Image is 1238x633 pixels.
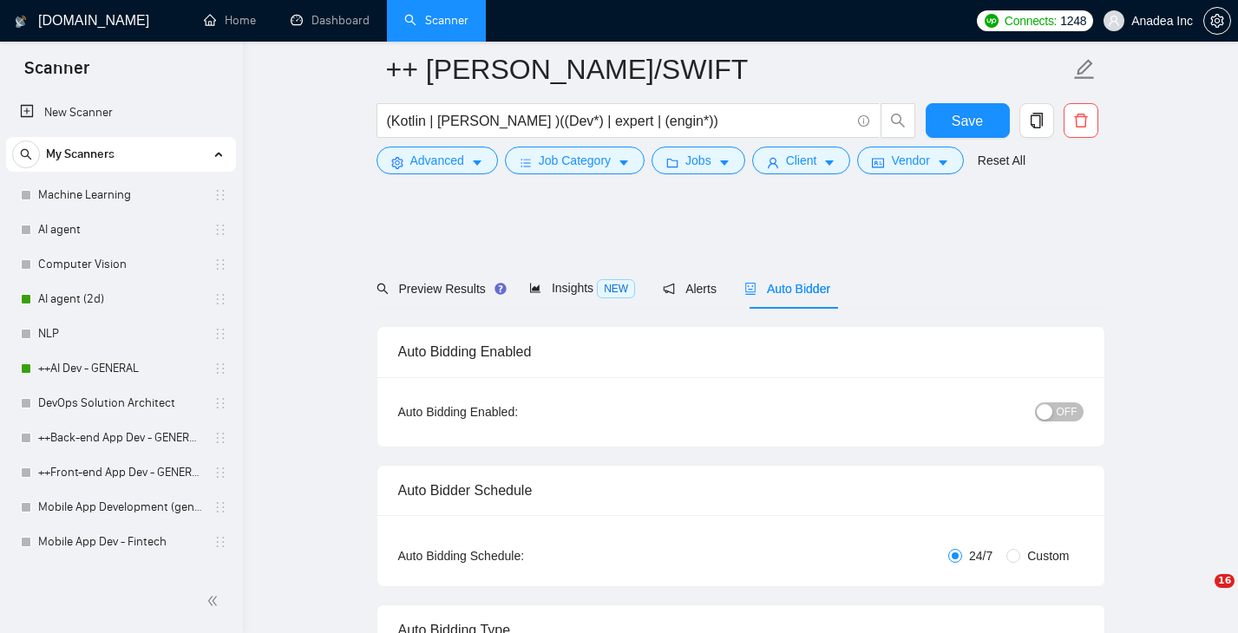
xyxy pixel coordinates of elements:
span: OFF [1057,402,1078,421]
button: userClientcaret-down [752,147,851,174]
div: Auto Bidding Enabled [398,327,1084,376]
span: holder [213,362,227,375]
a: ++Back-end App Dev - GENERAL (cleaned) [38,421,203,455]
input: Search Freelance Jobs... [387,110,850,132]
a: Mobile App Development (general) [38,490,203,525]
span: NEW [597,279,635,298]
span: robot [744,283,757,295]
img: upwork-logo.png [985,14,999,28]
button: copy [1019,103,1054,138]
span: setting [391,156,403,169]
span: holder [213,188,227,202]
a: homeHome [204,13,256,28]
a: Mobile App Dev - Fintech [38,525,203,559]
span: 1248 [1060,11,1086,30]
button: folderJobscaret-down [652,147,745,174]
span: area-chart [529,282,541,294]
button: idcardVendorcaret-down [857,147,963,174]
span: caret-down [471,156,483,169]
iframe: Intercom live chat [1179,574,1221,616]
span: holder [213,223,227,237]
span: notification [663,283,675,295]
span: Connects: [1005,11,1057,30]
span: copy [1020,113,1053,128]
li: New Scanner [6,95,236,130]
a: Machine Learning [38,178,203,212]
img: logo [15,8,27,36]
div: Auto Bidder Schedule [398,466,1084,515]
span: caret-down [618,156,630,169]
div: Auto Bidding Enabled: [398,402,626,421]
span: delete [1064,113,1097,128]
span: 16 [1215,574,1235,588]
a: searchScanner [404,13,468,28]
span: holder [213,500,227,514]
div: Auto Bidding Schedule: [398,546,626,565]
div: Tooltip anchor [493,281,508,297]
button: search [881,103,915,138]
a: AI agent (2d) [38,282,203,316]
button: Save [926,103,1010,138]
span: Jobs [685,151,711,170]
span: setting [1204,14,1230,28]
span: holder [213,292,227,306]
span: info-circle [858,115,869,127]
span: search [377,283,389,295]
input: Scanner name... [386,48,1070,91]
a: ++AI Dev - GENERAL [38,351,203,386]
a: New Scanner [20,95,222,130]
span: caret-down [718,156,730,169]
span: My Scanners [46,137,115,172]
button: settingAdvancedcaret-down [377,147,498,174]
span: Alerts [663,282,717,296]
a: Computer Vision [38,247,203,282]
span: holder [213,466,227,480]
a: Mobile App Dev - Real Estate [38,559,203,594]
span: holder [213,258,227,271]
a: Reset All [978,151,1025,170]
span: Vendor [891,151,929,170]
span: idcard [872,156,884,169]
a: NLP [38,316,203,351]
span: edit [1073,58,1096,81]
span: caret-down [823,156,835,169]
button: barsJob Categorycaret-down [505,147,645,174]
span: search [881,113,914,128]
span: caret-down [937,156,949,169]
a: ++Front-end App Dev - GENERAL [38,455,203,490]
span: holder [213,396,227,410]
span: 24/7 [962,546,999,565]
span: Custom [1020,546,1076,565]
a: setting [1203,14,1231,28]
span: folder [666,156,678,169]
span: Client [786,151,817,170]
span: Scanner [10,55,103,92]
span: Insights [529,281,635,295]
span: Save [952,110,983,132]
span: holder [213,535,227,549]
span: user [1108,15,1120,27]
span: holder [213,431,227,445]
a: AI agent [38,212,203,247]
span: bars [520,156,532,169]
span: Job Category [539,151,611,170]
button: delete [1064,103,1098,138]
span: Preview Results [377,282,501,296]
a: DevOps Solution Architect [38,386,203,421]
a: dashboardDashboard [291,13,370,28]
button: search [12,140,40,168]
span: Advanced [410,151,464,170]
span: Auto Bidder [744,282,830,296]
span: user [767,156,779,169]
button: setting [1203,7,1231,35]
span: search [13,148,39,160]
span: double-left [206,592,224,610]
span: holder [213,327,227,341]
